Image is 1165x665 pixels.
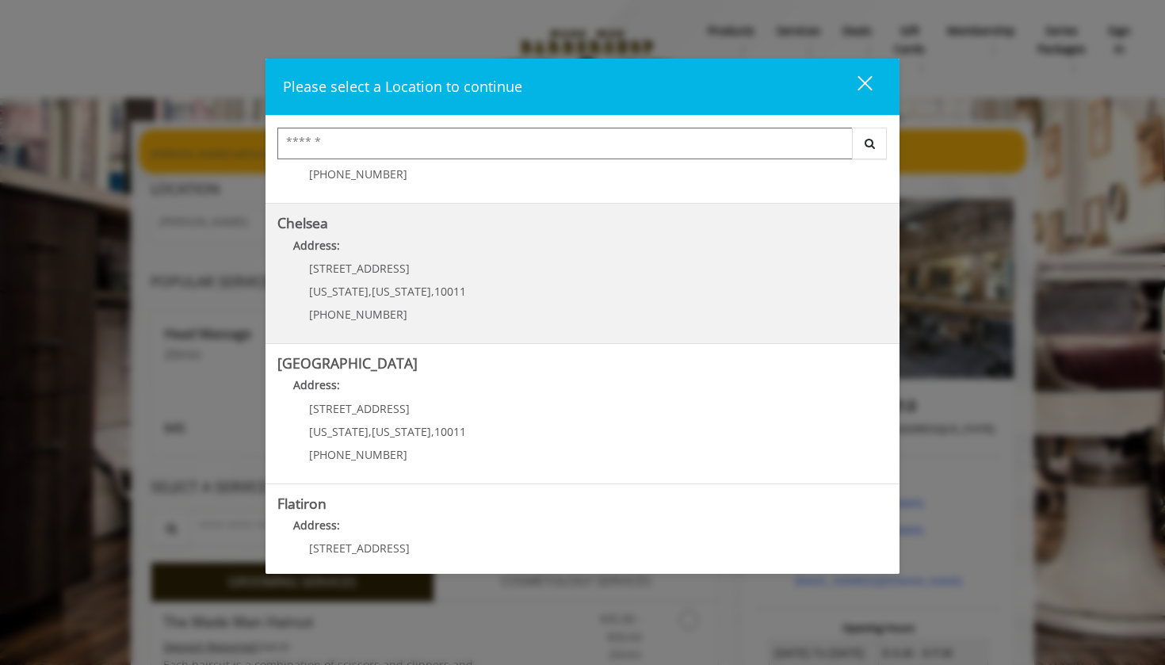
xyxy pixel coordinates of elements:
span: , [369,284,372,299]
span: , [369,424,372,439]
span: [STREET_ADDRESS] [309,541,410,556]
span: [PHONE_NUMBER] [309,307,407,322]
div: close dialog [839,75,871,98]
span: [STREET_ADDRESS] [309,261,410,276]
b: Address: [293,518,340,533]
span: , [431,424,434,439]
span: [US_STATE] [372,424,431,439]
span: [US_STATE] [372,564,431,579]
span: 10011 [434,424,466,439]
span: , [431,564,434,579]
input: Search Center [277,128,853,159]
span: [US_STATE] [309,564,369,579]
span: , [431,284,434,299]
span: [PHONE_NUMBER] [309,447,407,462]
span: [US_STATE] [372,284,431,299]
b: Address: [293,377,340,392]
span: [US_STATE] [309,284,369,299]
span: [US_STATE] [309,424,369,439]
span: 10010 [434,564,466,579]
i: Search button [861,138,879,149]
button: close dialog [828,71,882,103]
span: [STREET_ADDRESS] [309,401,410,416]
span: Please select a Location to continue [283,77,522,96]
b: Chelsea [277,213,328,232]
span: [PHONE_NUMBER] [309,166,407,182]
b: Address: [293,238,340,253]
b: [GEOGRAPHIC_DATA] [277,354,418,373]
div: Center Select [277,128,888,167]
span: , [369,564,372,579]
b: Flatiron [277,494,327,513]
span: 10011 [434,284,466,299]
